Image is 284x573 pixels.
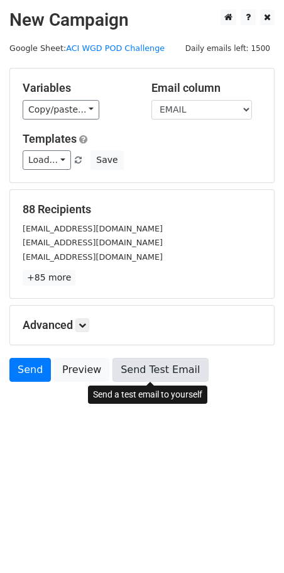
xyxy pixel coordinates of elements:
small: [EMAIL_ADDRESS][DOMAIN_NAME] [23,224,163,233]
iframe: Chat Widget [221,513,284,573]
h5: Variables [23,81,133,95]
a: Preview [54,358,109,382]
h5: Advanced [23,318,261,332]
a: Copy/paste... [23,100,99,120]
small: Google Sheet: [9,43,165,53]
a: Load... [23,150,71,170]
a: Send [9,358,51,382]
a: +85 more [23,270,75,286]
h5: Email column [151,81,261,95]
small: [EMAIL_ADDRESS][DOMAIN_NAME] [23,252,163,262]
a: Templates [23,132,77,145]
span: Daily emails left: 1500 [181,42,275,55]
a: Send Test Email [112,358,208,382]
a: Daily emails left: 1500 [181,43,275,53]
button: Save [90,150,123,170]
h5: 88 Recipients [23,203,261,216]
h2: New Campaign [9,9,275,31]
div: Send a test email to yourself [88,386,207,404]
a: ACI WGD POD Challenge [66,43,165,53]
small: [EMAIL_ADDRESS][DOMAIN_NAME] [23,238,163,247]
